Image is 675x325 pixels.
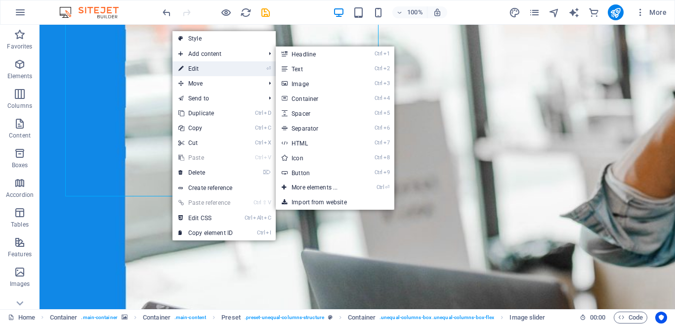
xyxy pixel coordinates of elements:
[255,125,263,131] i: Ctrl
[383,125,390,131] i: 6
[266,230,271,236] i: I
[161,7,172,18] i: Undo: Change slider images (Ctrl+Z)
[260,7,271,18] i: Save (Ctrl+S)
[276,195,394,210] a: Import from website
[172,76,261,91] span: Move
[608,4,624,20] button: publish
[588,7,599,18] i: Commerce
[375,125,382,131] i: Ctrl
[172,165,239,180] a: ⌦Delete
[57,6,131,18] img: Editor Logo
[161,6,172,18] button: undo
[7,43,32,50] p: Favorites
[276,91,357,106] a: Ctrl4Container
[610,7,621,18] i: Publish
[509,7,520,18] i: Design (Ctrl+Alt+Y)
[375,110,382,116] i: Ctrl
[529,6,541,18] button: pages
[383,50,390,57] i: 1
[375,139,382,146] i: Ctrl
[122,315,127,320] i: This element contains a background
[263,169,271,176] i: ⌦
[257,230,265,236] i: Ctrl
[380,312,494,324] span: . unequal-columns-box .unequal-columns-box-flex
[262,199,267,206] i: ⇧
[172,61,239,76] a: ⏎Edit
[50,312,546,324] nav: breadcrumb
[597,314,598,321] span: :
[240,6,252,18] button: reload
[172,226,239,240] a: CtrlICopy element ID
[172,121,239,136] a: CtrlCCopy
[172,106,239,121] a: CtrlDDuplicate
[392,6,427,18] button: 100%
[172,31,276,46] a: Style
[81,312,117,324] span: . main-container
[383,80,390,87] i: 3
[255,139,263,146] i: Ctrl
[276,106,357,121] a: Ctrl5Spacer
[264,215,271,221] i: C
[375,95,382,101] i: Ctrl
[50,312,78,324] span: Click to select. Double-click to edit
[7,72,33,80] p: Elements
[407,6,423,18] h6: 100%
[220,6,232,18] button: Click here to leave preview mode and continue editing
[383,65,390,72] i: 2
[580,312,606,324] h6: Session time
[172,91,261,106] a: Send to
[264,154,271,161] i: V
[383,139,390,146] i: 7
[383,95,390,101] i: 4
[12,161,28,169] p: Boxes
[143,312,170,324] span: Click to select. Double-click to edit
[529,7,540,18] i: Pages (Ctrl+Alt+S)
[375,50,382,57] i: Ctrl
[548,7,560,18] i: Navigator
[375,169,382,176] i: Ctrl
[264,139,271,146] i: X
[245,215,253,221] i: Ctrl
[276,180,357,195] a: Ctrl⏎More elements ...
[172,136,239,150] a: CtrlXCut
[348,312,376,324] span: Click to select. Double-click to edit
[264,110,271,116] i: D
[276,46,357,61] a: Ctrl1Headline
[377,184,384,190] i: Ctrl
[383,154,390,161] i: 8
[588,6,600,18] button: commerce
[509,312,545,324] span: Click to select. Double-click to edit
[632,4,671,20] button: More
[253,215,263,221] i: Alt
[172,150,239,165] a: CtrlVPaste
[590,312,605,324] span: 00 00
[172,181,276,195] a: Create reference
[6,191,34,199] p: Accordion
[276,121,357,136] a: Ctrl6Separator
[375,154,382,161] i: Ctrl
[375,80,382,87] i: Ctrl
[9,132,31,139] p: Content
[276,150,357,165] a: Ctrl8Icon
[8,250,32,258] p: Features
[172,195,239,210] a: Ctrl⇧VPaste reference
[259,6,271,18] button: save
[10,280,30,288] p: Images
[7,102,32,110] p: Columns
[268,199,271,206] i: V
[655,312,667,324] button: Usercentrics
[255,154,263,161] i: Ctrl
[509,6,521,18] button: design
[276,76,357,91] a: Ctrl3Image
[255,110,263,116] i: Ctrl
[276,136,357,150] a: Ctrl7HTML
[328,315,333,320] i: This element is a customizable preset
[8,312,35,324] a: Click to cancel selection. Double-click to open Pages
[568,6,580,18] button: text_generator
[635,7,667,17] span: More
[568,7,580,18] i: AI Writer
[240,7,252,18] i: Reload page
[245,312,324,324] span: . preset-unequal-columns-structure
[276,165,357,180] a: Ctrl9Button
[433,8,442,17] i: On resize automatically adjust zoom level to fit chosen device.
